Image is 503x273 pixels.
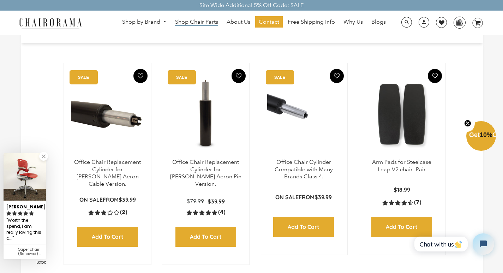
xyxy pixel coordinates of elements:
[71,70,144,159] a: Office Chair Replacement Cylinder for Herman Miller Aeron Cable Version. - chairorama Office Chai...
[461,115,475,132] button: Close teaser
[273,217,334,237] input: Add to Cart
[466,122,496,152] div: Get10%OffClose teaser
[169,70,242,159] img: Office Chair Replacement Cylinder for Herman Miller Aeron Pin Version. - chairorama
[133,69,148,83] button: Add To Wishlist
[223,16,254,28] a: About Us
[371,217,432,237] input: Add to Cart
[6,211,11,216] svg: rating icon full
[79,196,103,203] strong: On Sale
[79,196,136,203] p: from
[119,17,170,28] a: Shop by Brand
[275,194,332,201] p: from
[480,131,492,138] span: 10%
[428,69,442,83] button: Add To Wishlist
[23,211,28,216] svg: rating icon full
[175,18,218,26] span: Shop Chair Parts
[4,153,46,200] img: Judy P. review of Caper chair (Renewed) | Red | Fully Adjustable
[6,201,43,210] div: [PERSON_NAME]
[119,196,136,203] span: $39.99
[365,70,438,159] img: Arm Pads for Steelcase Leap V2 chair- Pair - chairorama
[227,18,250,26] span: About Us
[172,16,222,28] a: Shop Chair Parts
[340,16,366,28] a: Why Us
[71,70,144,159] img: Office Chair Replacement Cylinder for Herman Miller Aeron Cable Version. - chairorama
[208,198,225,205] span: $39.99
[284,16,339,28] a: Free Shipping Info
[274,75,285,79] text: SALE
[170,159,241,187] a: Office Chair Replacement Cylinder for [PERSON_NAME] Aeron Pin Version.
[74,159,141,187] a: Office Chair Replacement Cylinder for [PERSON_NAME] Aeron Cable Version.
[218,209,225,216] span: (4)
[275,194,299,201] strong: On Sale
[469,131,502,138] span: Get Off
[365,70,438,159] a: Arm Pads for Steelcase Leap V2 chair- Pair - chairorama Arm Pads for Steelcase Leap V2 chair- Pai...
[255,16,283,28] a: Contact
[275,159,333,180] a: Office Chair Cylinder Compatible with Many Brands Class 4.
[187,198,204,204] span: $79.99
[77,227,138,247] input: Add to Cart
[394,186,410,193] span: $18.99
[88,209,127,216] a: 3.0 rating (2 votes)
[169,70,242,159] a: Office Chair Replacement Cylinder for Herman Miller Aeron Pin Version. - chairorama Office Chair ...
[267,70,340,159] img: Office Chair Cylinder Compatible with Many Brands Class 4. - chairorama
[372,159,431,173] a: Arm Pads for Steelcase Leap V2 chair- Pair
[330,69,344,83] button: Add To Wishlist
[315,194,332,201] span: $39.99
[409,227,500,261] iframe: Tidio Chat
[414,199,421,206] span: (7)
[343,18,363,26] span: Why Us
[12,211,17,216] svg: rating icon full
[6,217,43,242] div: Worth the spend, I am really loving this chair
[78,75,89,79] text: SALE
[175,227,236,247] input: Add to Cart
[29,211,34,216] svg: rating icon full
[120,209,127,216] span: (2)
[267,70,340,159] a: Office Chair Cylinder Compatible with Many Brands Class 4. - chairorama Office Chair Cylinder Com...
[176,75,187,79] text: SALE
[288,18,335,26] span: Free Shipping Info
[371,18,386,26] span: Blogs
[368,16,389,28] a: Blogs
[454,17,465,28] img: WhatsApp_Image_2024-07-12_at_16.23.01.webp
[116,16,393,29] nav: DesktopNavigation
[15,17,86,29] img: chairorama
[18,248,43,256] div: Caper chair (Renewed) | Red | Fully Adjustable
[18,211,23,216] svg: rating icon full
[186,209,225,216] a: 5.0 rating (4 votes)
[382,199,421,206] a: 4.4 rating (7 votes)
[232,69,246,83] button: Add To Wishlist
[259,18,279,26] span: Contact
